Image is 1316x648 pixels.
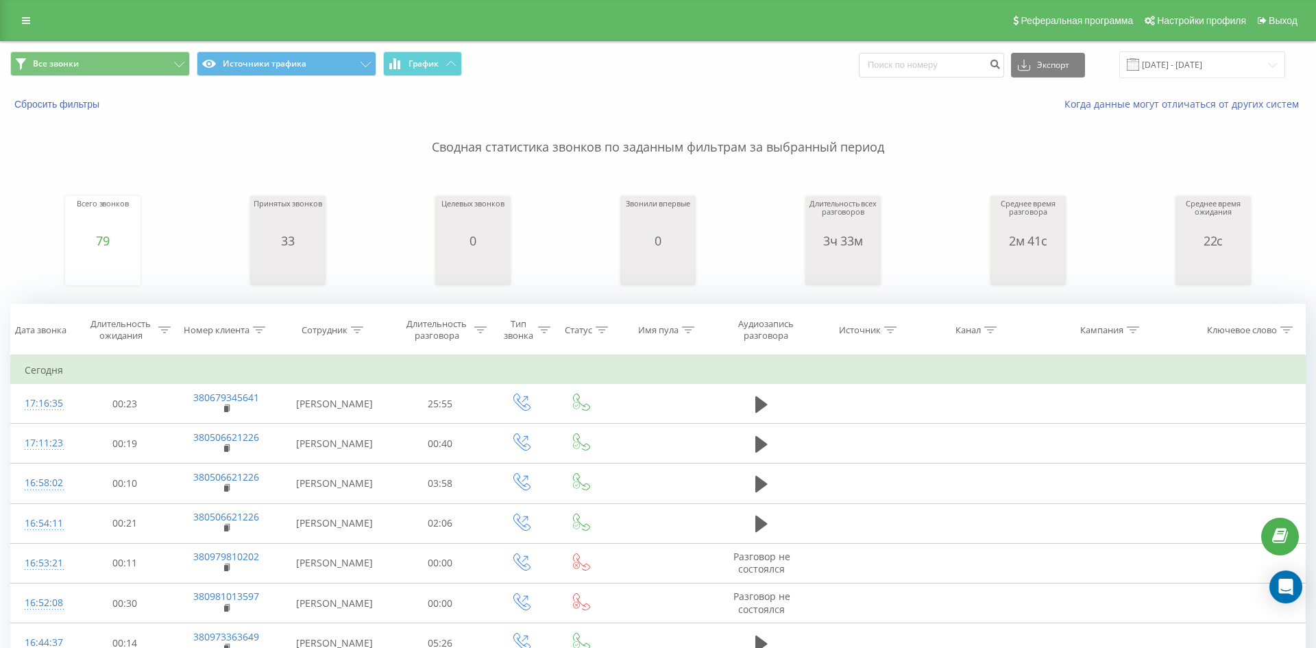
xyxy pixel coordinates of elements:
[402,318,471,341] div: Длительность разговора
[733,550,790,575] span: Разговор не состоялся
[390,503,490,543] td: 02:06
[1011,53,1085,77] button: Экспорт
[1064,97,1306,110] a: Когда данные могут отличаться от других систем
[75,503,175,543] td: 00:21
[197,51,376,76] button: Источники трафика
[25,430,61,457] div: 17:11:23
[25,590,61,616] div: 16:52:08
[77,200,129,234] div: Всего звонков
[33,58,79,69] span: Все звонки
[390,424,490,464] td: 00:40
[809,234,877,248] div: 3ч 33м
[25,390,61,417] div: 17:16:35
[77,234,129,248] div: 79
[193,431,259,444] a: 380506621226
[10,98,106,110] button: Сбросить фильтры
[626,234,690,248] div: 0
[1157,15,1246,26] span: Настройки профиля
[25,470,61,496] div: 16:58:02
[184,324,249,336] div: Номер клиента
[390,543,490,583] td: 00:00
[193,470,259,483] a: 380506621226
[75,424,175,464] td: 00:19
[1021,15,1133,26] span: Реферальная программа
[390,584,490,623] td: 00:00
[302,324,348,336] div: Сотрудник
[809,200,877,234] div: Длительность всех разговоров
[75,384,175,424] td: 00:23
[11,357,1306,384] td: Сегодня
[502,318,535,341] div: Тип звонка
[278,584,390,623] td: [PERSON_NAME]
[278,424,390,464] td: [PERSON_NAME]
[409,59,439,69] span: График
[626,200,690,234] div: Звонили впервые
[839,324,881,336] div: Источник
[15,324,66,336] div: Дата звонка
[1269,15,1297,26] span: Выход
[193,391,259,404] a: 380679345641
[254,200,321,234] div: Принятых звонков
[565,324,592,336] div: Статус
[383,51,462,76] button: График
[25,550,61,577] div: 16:53:21
[278,543,390,583] td: [PERSON_NAME]
[75,543,175,583] td: 00:11
[278,384,390,424] td: [PERSON_NAME]
[193,550,259,563] a: 380979810202
[955,324,981,336] div: Канал
[25,510,61,537] div: 16:54:11
[1179,234,1247,248] div: 22с
[87,318,156,341] div: Длительность ожидания
[994,234,1062,248] div: 2м 41с
[10,111,1306,156] p: Сводная статистика звонков по заданным фильтрам за выбранный период
[193,510,259,523] a: 380506621226
[859,53,1004,77] input: Поиск по номеру
[994,200,1062,234] div: Среднее время разговора
[278,464,390,503] td: [PERSON_NAME]
[254,234,321,248] div: 33
[441,234,504,248] div: 0
[193,630,259,643] a: 380973363649
[10,51,190,76] button: Все звонки
[193,590,259,603] a: 380981013597
[75,464,175,503] td: 00:10
[1207,324,1277,336] div: Ключевое слово
[390,464,490,503] td: 03:58
[278,503,390,543] td: [PERSON_NAME]
[726,318,806,341] div: Аудиозапись разговора
[638,324,679,336] div: Имя пула
[1269,571,1302,603] div: Open Intercom Messenger
[75,584,175,623] td: 00:30
[733,590,790,615] span: Разговор не состоялся
[441,200,504,234] div: Целевых звонков
[390,384,490,424] td: 25:55
[1080,324,1123,336] div: Кампания
[1179,200,1247,234] div: Среднее время ожидания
